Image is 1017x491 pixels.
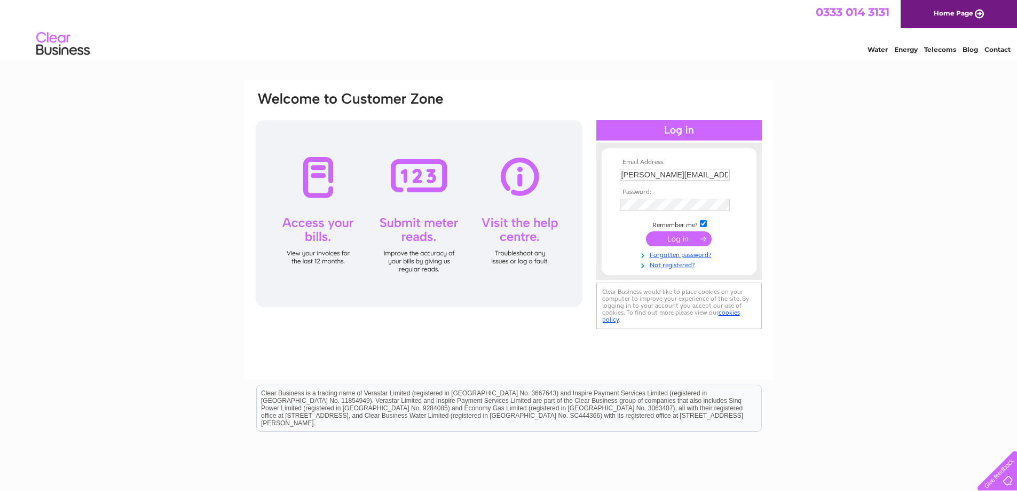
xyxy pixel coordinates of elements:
[617,189,741,196] th: Password:
[257,6,761,52] div: Clear Business is a trading name of Verastar Limited (registered in [GEOGRAPHIC_DATA] No. 3667643...
[646,231,712,246] input: Submit
[596,283,762,329] div: Clear Business would like to place cookies on your computer to improve your experience of the sit...
[617,159,741,166] th: Email Address:
[816,5,889,19] a: 0333 014 3131
[36,28,90,60] img: logo.png
[894,45,918,53] a: Energy
[602,309,740,323] a: cookies policy
[924,45,956,53] a: Telecoms
[963,45,978,53] a: Blog
[617,219,741,229] td: Remember me?
[868,45,888,53] a: Water
[984,45,1011,53] a: Contact
[620,259,741,269] a: Not registered?
[620,249,741,259] a: Forgotten password?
